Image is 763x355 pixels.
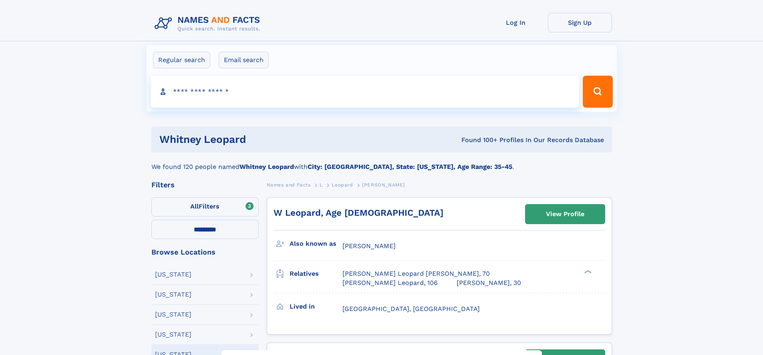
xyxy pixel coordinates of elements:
[342,242,396,250] span: [PERSON_NAME]
[240,163,294,170] b: Whitney Leopard
[583,76,612,108] button: Search Button
[354,136,604,144] div: Found 100+ Profiles In Our Records Database
[546,205,584,223] div: View Profile
[151,181,259,189] div: Filters
[155,331,191,338] div: [US_STATE]
[267,180,311,190] a: Names and Facts
[159,134,354,144] h1: whitney leopard
[308,163,512,170] b: City: [GEOGRAPHIC_DATA], State: [US_STATE], Age Range: 35-45
[155,271,191,278] div: [US_STATE]
[457,279,521,287] a: [PERSON_NAME], 30
[190,203,199,210] span: All
[320,182,323,188] span: L
[151,249,259,256] div: Browse Locations
[548,13,612,32] a: Sign Up
[155,291,191,298] div: [US_STATE]
[290,267,342,281] h3: Relatives
[362,182,405,188] span: [PERSON_NAME]
[342,269,490,278] a: [PERSON_NAME] Leopard [PERSON_NAME], 70
[151,13,267,34] img: Logo Names and Facts
[151,76,580,108] input: search input
[151,152,612,172] div: We found 120 people named with .
[332,180,353,190] a: Leopard
[290,237,342,251] h3: Also known as
[582,269,592,275] div: ❯
[153,52,210,68] label: Regular search
[151,197,259,217] label: Filters
[342,279,438,287] a: [PERSON_NAME] Leopard, 106
[484,13,548,32] a: Log In
[155,311,191,318] div: [US_STATE]
[290,300,342,313] h3: Lived in
[219,52,269,68] label: Email search
[320,180,323,190] a: L
[274,208,443,218] a: W Leopard, Age [DEMOGRAPHIC_DATA]
[525,205,605,224] a: View Profile
[332,182,353,188] span: Leopard
[342,305,480,313] span: [GEOGRAPHIC_DATA], [GEOGRAPHIC_DATA]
